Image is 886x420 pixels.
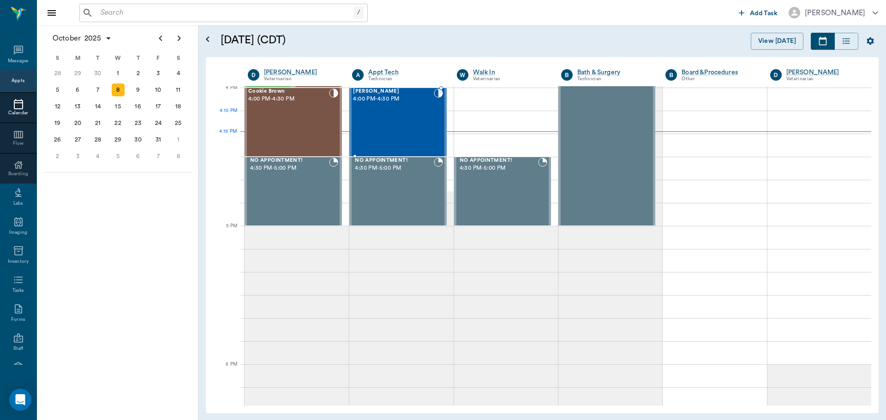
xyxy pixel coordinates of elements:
[48,29,117,47] button: October2025
[12,287,24,294] div: Tasks
[71,117,84,130] div: Monday, October 20, 2025
[781,4,886,21] button: [PERSON_NAME]
[132,83,144,96] div: Thursday, October 9, 2025
[71,67,84,80] div: Monday, September 29, 2025
[51,67,64,80] div: Sunday, September 28, 2025
[264,68,338,77] div: [PERSON_NAME]
[168,51,188,65] div: S
[264,75,338,83] div: Veterinarian
[682,75,756,83] div: Other
[51,32,83,45] span: October
[71,83,84,96] div: Monday, October 6, 2025
[42,4,61,22] button: Close drawer
[349,157,446,226] div: BOOKED, 4:30 PM - 5:00 PM
[132,133,144,146] div: Thursday, October 30, 2025
[8,258,29,265] div: Inventory
[248,95,329,104] span: 4:00 PM - 4:30 PM
[152,67,165,80] div: Friday, October 3, 2025
[9,229,27,236] div: Imaging
[172,150,185,163] div: Saturday, November 8, 2025
[786,68,861,77] a: [PERSON_NAME]
[213,360,237,383] div: 6 PM
[12,77,24,84] div: Appts
[460,158,538,164] span: NO APPOINTMENT!
[250,158,329,164] span: NO APPOINTMENT!
[355,158,433,164] span: NO APPOINTMENT!
[353,95,433,104] span: 4:00 PM - 4:30 PM
[51,83,64,96] div: Sunday, October 5, 2025
[112,83,125,96] div: Today, Wednesday, October 8, 2025
[71,133,84,146] div: Monday, October 27, 2025
[91,100,104,113] div: Tuesday, October 14, 2025
[221,33,463,47] h5: [DATE] (CDT)
[577,68,652,77] a: Bath & Surgery
[355,164,433,173] span: 4:30 PM - 5:00 PM
[561,69,573,81] div: B
[112,67,125,80] div: Wednesday, October 1, 2025
[91,150,104,163] div: Tuesday, November 4, 2025
[132,67,144,80] div: Thursday, October 2, 2025
[51,150,64,163] div: Sunday, November 2, 2025
[172,100,185,113] div: Saturday, October 18, 2025
[91,67,104,80] div: Tuesday, September 30, 2025
[454,157,551,226] div: BOOKED, 4:30 PM - 5:00 PM
[8,58,29,65] div: Messages
[71,150,84,163] div: Monday, November 3, 2025
[51,100,64,113] div: Sunday, October 12, 2025
[460,164,538,173] span: 4:30 PM - 5:00 PM
[805,7,865,18] div: [PERSON_NAME]
[172,67,185,80] div: Saturday, October 4, 2025
[368,68,443,77] a: Appt Tech
[9,389,31,411] div: Open Intercom Messenger
[148,51,168,65] div: F
[172,133,185,146] div: Saturday, November 1, 2025
[152,150,165,163] div: Friday, November 7, 2025
[132,150,144,163] div: Thursday, November 6, 2025
[152,133,165,146] div: Friday, October 31, 2025
[202,22,213,57] button: Open calendar
[68,51,88,65] div: M
[250,164,329,173] span: 4:30 PM - 5:00 PM
[88,51,108,65] div: T
[368,75,443,83] div: Technician
[112,100,125,113] div: Wednesday, October 15, 2025
[132,117,144,130] div: Thursday, October 23, 2025
[51,117,64,130] div: Sunday, October 19, 2025
[245,157,342,226] div: BOOKED, 4:30 PM - 5:00 PM
[245,88,342,157] div: CHECKED_IN, 4:00 PM - 4:30 PM
[248,69,259,81] div: D
[112,117,125,130] div: Wednesday, October 22, 2025
[353,6,364,19] div: /
[151,29,170,47] button: Previous page
[473,68,547,77] a: Walk In
[473,75,547,83] div: Veterinarian
[352,69,364,81] div: A
[152,83,165,96] div: Friday, October 10, 2025
[83,32,103,45] span: 2025
[213,83,237,106] div: 4 PM
[112,133,125,146] div: Wednesday, October 29, 2025
[91,83,104,96] div: Tuesday, October 7, 2025
[248,89,329,95] span: Cookie Brown
[665,69,677,81] div: B
[91,133,104,146] div: Tuesday, October 28, 2025
[51,133,64,146] div: Sunday, October 26, 2025
[13,345,23,352] div: Staff
[457,69,468,81] div: W
[213,221,237,244] div: 5 PM
[112,150,125,163] div: Wednesday, November 5, 2025
[682,68,756,77] div: Board &Procedures
[48,51,68,65] div: S
[735,4,781,21] button: Add Task
[128,51,148,65] div: T
[349,88,446,157] div: CHECKED_IN, 4:00 PM - 4:30 PM
[353,89,433,95] span: [PERSON_NAME]
[71,100,84,113] div: Monday, October 13, 2025
[91,117,104,130] div: Tuesday, October 21, 2025
[170,29,188,47] button: Next page
[172,117,185,130] div: Saturday, October 25, 2025
[13,200,23,207] div: Labs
